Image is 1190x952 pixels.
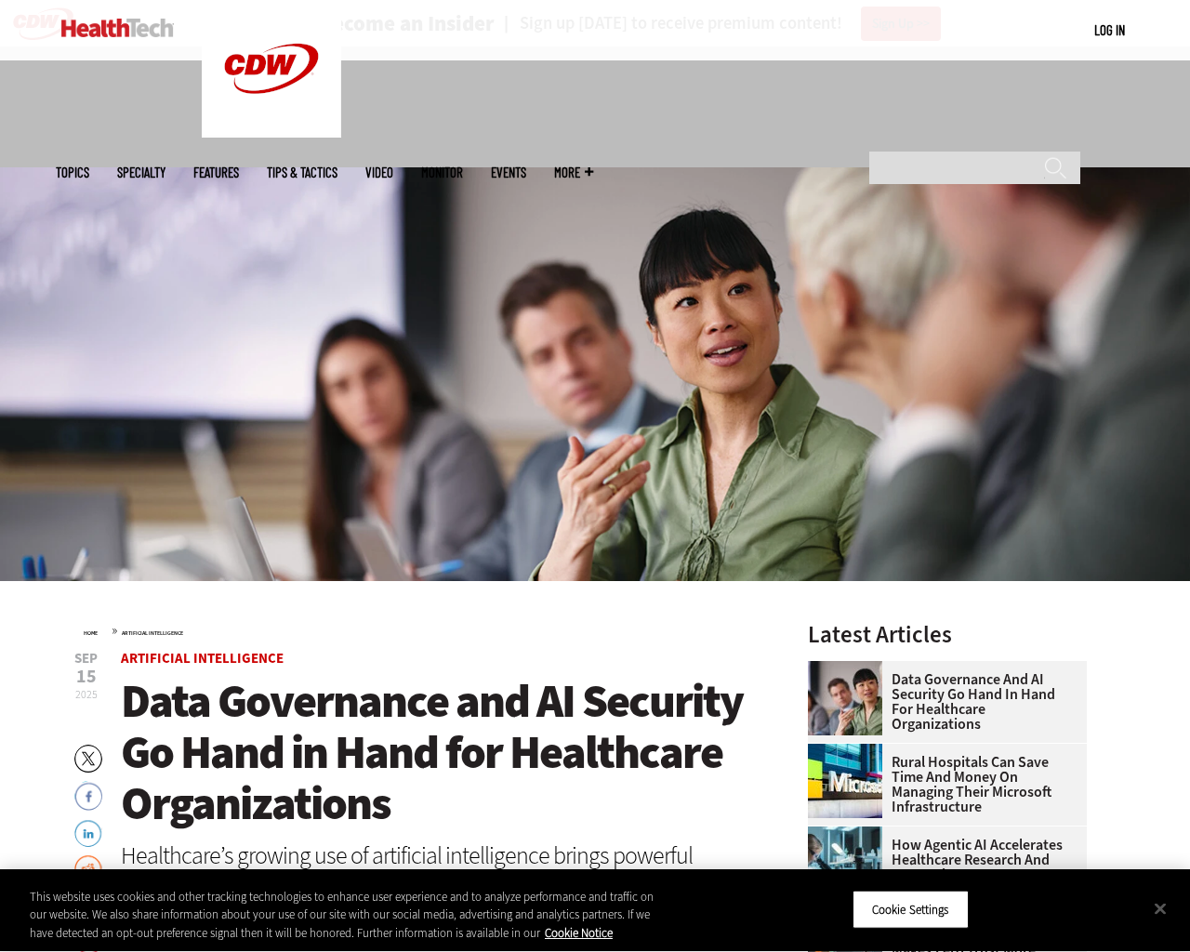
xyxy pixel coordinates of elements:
span: Data Governance and AI Security Go Hand in Hand for Healthcare Organizations [121,670,743,834]
a: Tips & Tactics [267,165,337,179]
button: Cookie Settings [853,890,969,929]
span: Sep [74,652,98,666]
a: CDW [202,123,341,142]
a: woman discusses data governance [808,661,892,676]
a: Home [84,629,98,637]
a: Microsoft building [808,744,892,759]
div: Healthcare’s growing use of artificial intelligence brings powerful benefits. But it also creates... [121,843,759,916]
span: Topics [56,165,89,179]
a: Artificial Intelligence [121,649,284,668]
img: woman discusses data governance [808,661,882,735]
img: Microsoft building [808,744,882,818]
div: » [84,623,759,638]
div: This website uses cookies and other tracking technologies to enhance user experience and to analy... [30,888,654,943]
a: Log in [1094,21,1125,38]
a: Features [193,165,239,179]
span: Specialty [117,165,165,179]
button: Close [1140,888,1181,929]
a: Events [491,165,526,179]
span: 15 [74,668,98,686]
span: 2025 [75,687,98,702]
a: More information about your privacy [545,925,613,941]
a: Data Governance and AI Security Go Hand in Hand for Healthcare Organizations [808,672,1076,732]
img: Home [61,19,174,37]
a: MonITor [421,165,463,179]
a: scientist looks through microscope in lab [808,826,892,841]
a: Video [365,165,393,179]
a: Rural Hospitals Can Save Time and Money on Managing Their Microsoft Infrastructure [808,755,1076,814]
img: scientist looks through microscope in lab [808,826,882,901]
h3: Latest Articles [808,623,1087,646]
span: More [554,165,593,179]
a: How Agentic AI Accelerates Healthcare Research and Innovation [808,838,1076,882]
a: Artificial Intelligence [122,629,183,637]
div: User menu [1094,20,1125,40]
